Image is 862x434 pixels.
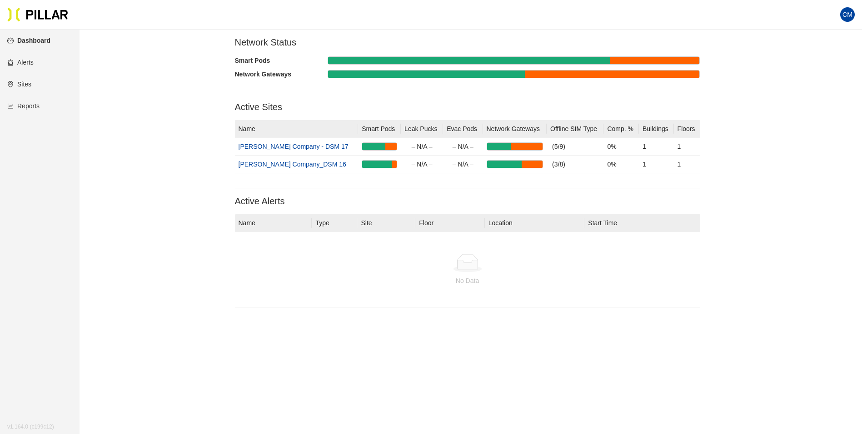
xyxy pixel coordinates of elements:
[401,120,443,138] th: Leak Pucks
[235,37,700,48] h3: Network Status
[235,120,359,138] th: Name
[603,120,638,138] th: Comp. %
[443,120,483,138] th: Evac Pods
[7,81,31,88] a: environmentSites
[842,7,852,22] span: CM
[235,196,700,207] h3: Active Alerts
[639,138,674,156] td: 1
[235,56,328,66] div: Smart Pods
[242,276,693,286] div: No Data
[404,159,439,169] div: – N/A –
[483,120,547,138] th: Network Gateways
[7,7,68,22] img: Pillar Technologies
[7,37,50,44] a: dashboardDashboard
[235,214,312,232] th: Name
[639,156,674,173] td: 1
[404,141,439,151] div: – N/A –
[235,101,700,113] h3: Active Sites
[547,120,603,138] th: Offline SIM Type
[7,102,40,110] a: line-chartReports
[552,161,565,168] span: (3/8)
[674,138,700,156] td: 1
[447,141,479,151] div: – N/A –
[239,161,346,168] a: [PERSON_NAME] Company_DSM 16
[639,120,674,138] th: Buildings
[485,214,585,232] th: Location
[357,214,415,232] th: Site
[239,143,349,150] a: [PERSON_NAME] Company - DSM 17
[674,156,700,173] td: 1
[674,120,700,138] th: Floors
[312,214,357,232] th: Type
[358,120,401,138] th: Smart Pods
[552,143,565,150] span: (5/9)
[7,59,34,66] a: alertAlerts
[415,214,485,232] th: Floor
[603,138,638,156] td: 0%
[447,159,479,169] div: – N/A –
[584,214,700,232] th: Start Time
[603,156,638,173] td: 0%
[235,69,328,79] div: Network Gateways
